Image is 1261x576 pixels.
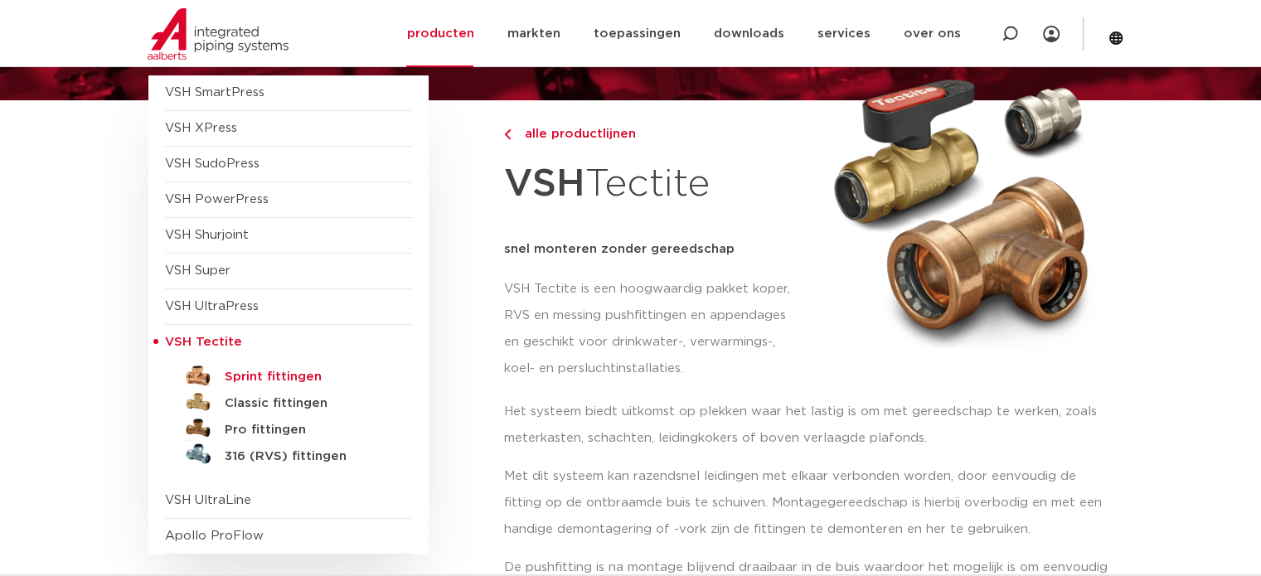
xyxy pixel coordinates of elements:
[165,440,412,467] a: 316 (RVS) fittingen
[165,264,230,277] a: VSH Super
[504,165,585,203] strong: VSH
[165,122,237,134] a: VSH XPress
[225,370,389,385] h5: Sprint fittingen
[165,336,242,348] span: VSH Tectite
[504,243,735,255] strong: snel monteren zonder gereedschap
[165,300,259,312] a: VSH UltraPress
[504,276,804,382] p: VSH Tectite is een hoogwaardig pakket koper, RVS en messing pushfittingen en appendages en geschi...
[504,399,1113,452] p: Het systeem biedt uitkomst op plekken waar het lastig is om met gereedschap te werken, zoals mete...
[165,494,251,506] a: VSH UltraLine
[504,129,511,140] img: chevron-right.svg
[225,423,389,438] h5: Pro fittingen
[165,229,249,241] a: VSH Shurjoint
[504,152,804,216] h1: Tectite
[165,157,259,170] a: VSH SudoPress
[165,530,264,542] a: Apollo ProFlow
[165,387,412,414] a: Classic fittingen
[225,396,389,411] h5: Classic fittingen
[225,449,389,464] h5: 316 (RVS) fittingen
[165,361,412,387] a: Sprint fittingen
[165,86,264,99] a: VSH SmartPress
[165,193,269,206] a: VSH PowerPress
[504,124,804,144] a: alle productlijnen
[515,128,636,140] span: alle productlijnen
[165,414,412,440] a: Pro fittingen
[504,463,1113,543] p: Met dit systeem kan razendsnel leidingen met elkaar verbonden worden, door eenvoudig de fitting o...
